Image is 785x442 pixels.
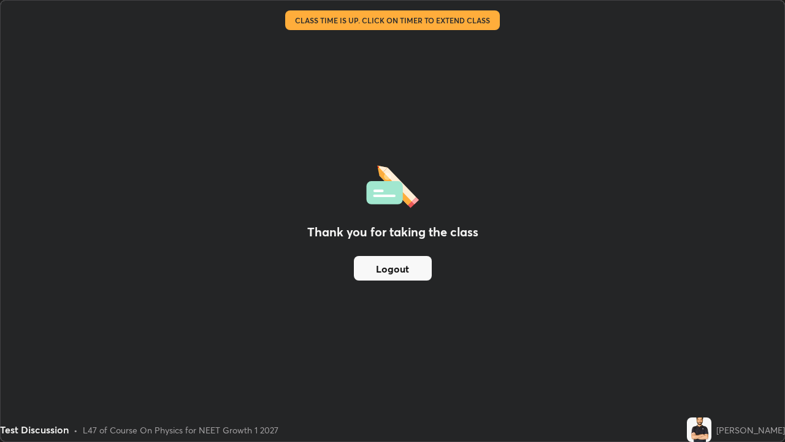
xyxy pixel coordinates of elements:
[366,161,419,208] img: offlineFeedback.1438e8b3.svg
[354,256,432,281] button: Logout
[307,223,478,241] h2: Thank you for taking the class
[687,417,711,442] img: 9b132aa6584040628f3b4db6e16b22c9.jpg
[74,424,78,436] div: •
[83,424,278,436] div: L47 of Course On Physics for NEET Growth 1 2027
[716,424,785,436] div: [PERSON_NAME]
